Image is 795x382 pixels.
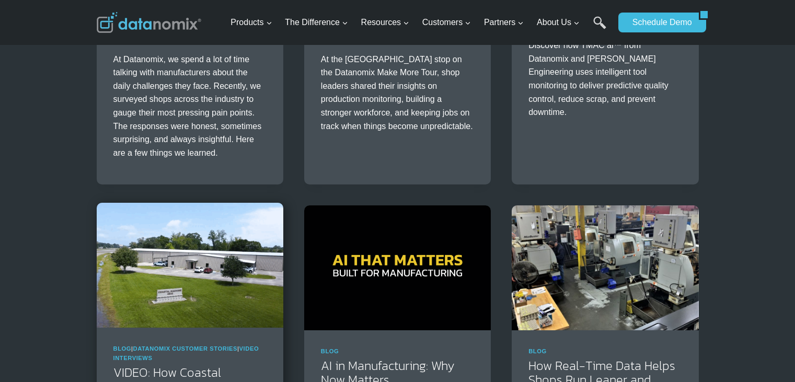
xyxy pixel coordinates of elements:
span: Products [231,16,272,29]
p: At the [GEOGRAPHIC_DATA] stop on the Datanomix Make More Tour, shop leaders shared their insights... [321,53,474,133]
span: | | [113,345,259,361]
p: Discover how TMAC ai™ from Datanomix and [PERSON_NAME] Engineering uses intelligent tool monitori... [528,39,682,119]
span: Partners [484,16,524,29]
img: Coastal Machine Improves Efficiency & Quotes with Datanomix [97,203,283,327]
a: Search [593,16,606,40]
a: Blog [528,348,547,354]
a: Datanomix Customer Stories [133,345,238,352]
img: Datanomix [97,12,201,33]
span: Customers [422,16,471,29]
iframe: Popup CTA [5,168,167,377]
span: The Difference [285,16,348,29]
nav: Primary Navigation [226,6,613,40]
img: Datanomix AI shows up where it counts and gives time back to your team. [304,205,491,330]
img: How Real-Time Data Helps Shops Run Leaner and Smarter [512,205,698,330]
a: Schedule Demo [618,13,699,32]
a: Blog [321,348,339,354]
p: At Datanomix, we spend a lot of time talking with manufacturers about the daily challenges they f... [113,53,267,160]
span: Resources [361,16,409,29]
span: About Us [537,16,580,29]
